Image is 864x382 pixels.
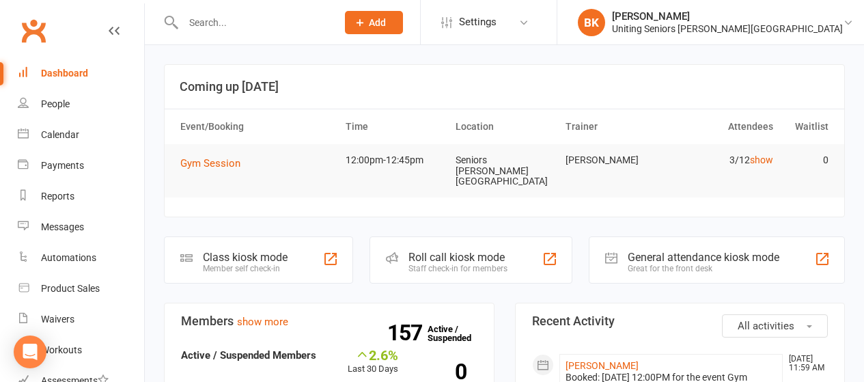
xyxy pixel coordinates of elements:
[18,335,144,366] a: Workouts
[237,316,288,328] a: show more
[669,144,779,176] td: 3/12
[782,355,827,372] time: [DATE] 11:59 AM
[348,347,398,377] div: Last 30 Days
[566,360,639,371] a: [PERSON_NAME]
[449,109,559,144] th: Location
[181,314,477,328] h3: Members
[339,144,449,176] td: 12:00pm-12:45pm
[180,80,829,94] h3: Coming up [DATE]
[18,58,144,89] a: Dashboard
[559,109,669,144] th: Trainer
[41,314,74,325] div: Waivers
[18,89,144,120] a: People
[180,155,250,172] button: Gym Session
[18,120,144,150] a: Calendar
[612,10,843,23] div: [PERSON_NAME]
[174,109,339,144] th: Event/Booking
[203,251,288,264] div: Class kiosk mode
[559,144,669,176] td: [PERSON_NAME]
[459,7,497,38] span: Settings
[339,109,449,144] th: Time
[41,344,82,355] div: Workouts
[41,283,100,294] div: Product Sales
[408,264,507,273] div: Staff check-in for members
[348,347,398,362] div: 2.6%
[419,361,466,382] strong: 0
[18,150,144,181] a: Payments
[628,264,779,273] div: Great for the front desk
[532,314,828,328] h3: Recent Activity
[779,109,835,144] th: Waitlist
[18,304,144,335] a: Waivers
[18,243,144,273] a: Automations
[578,9,605,36] div: BK
[345,11,403,34] button: Add
[16,14,51,48] a: Clubworx
[41,98,70,109] div: People
[750,154,773,165] a: show
[41,252,96,263] div: Automations
[180,157,240,169] span: Gym Session
[18,181,144,212] a: Reports
[738,320,794,332] span: All activities
[203,264,288,273] div: Member self check-in
[449,144,559,197] td: Seniors [PERSON_NAME][GEOGRAPHIC_DATA]
[428,314,488,353] a: 157Active / Suspended
[387,323,428,343] strong: 157
[41,191,74,202] div: Reports
[18,212,144,243] a: Messages
[41,129,79,140] div: Calendar
[14,336,46,368] div: Open Intercom Messenger
[41,68,88,79] div: Dashboard
[18,273,144,304] a: Product Sales
[179,13,327,32] input: Search...
[369,17,386,28] span: Add
[612,23,843,35] div: Uniting Seniors [PERSON_NAME][GEOGRAPHIC_DATA]
[408,251,507,264] div: Roll call kiosk mode
[181,349,316,361] strong: Active / Suspended Members
[628,251,779,264] div: General attendance kiosk mode
[41,160,84,171] div: Payments
[41,221,84,232] div: Messages
[722,314,828,338] button: All activities
[669,109,779,144] th: Attendees
[779,144,835,176] td: 0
